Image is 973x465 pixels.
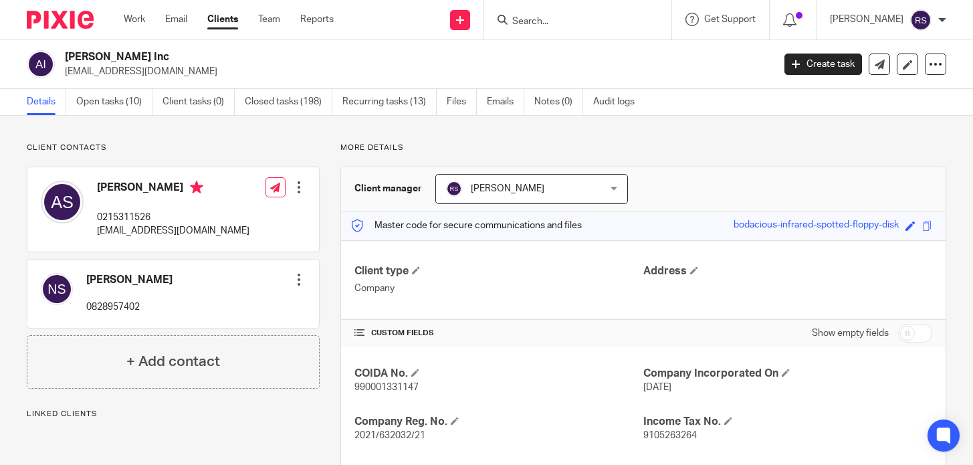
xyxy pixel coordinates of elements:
h4: COIDA No. [354,367,643,381]
p: Master code for secure communications and files [351,219,582,232]
span: 2021/632032/21 [354,431,425,440]
p: More details [340,143,946,153]
a: Recurring tasks (13) [342,89,437,115]
i: Primary [190,181,203,194]
a: Emails [487,89,524,115]
p: 0828957402 [86,300,173,314]
p: Client contacts [27,143,320,153]
a: Details [27,89,66,115]
img: svg%3E [446,181,462,197]
h4: Client type [354,264,643,278]
span: Get Support [704,15,756,24]
a: Email [165,13,187,26]
a: Open tasks (10) [76,89,152,115]
h4: Company Reg. No. [354,415,643,429]
label: Show empty fields [812,327,889,340]
a: Reports [300,13,334,26]
a: Team [258,13,280,26]
h4: + Add contact [126,351,220,372]
div: bodacious-infrared-spotted-floppy-disk [734,218,899,234]
a: Files [447,89,477,115]
input: Search [511,16,631,28]
p: Linked clients [27,409,320,420]
p: Company [354,282,643,295]
a: Work [124,13,145,26]
img: Pixie [27,11,94,29]
a: Client tasks (0) [163,89,235,115]
h4: CUSTOM FIELDS [354,328,643,339]
h4: [PERSON_NAME] [86,273,173,287]
p: 0215311526 [97,211,249,224]
span: [DATE] [643,383,671,392]
h4: Address [643,264,932,278]
img: svg%3E [910,9,932,31]
span: [PERSON_NAME] [471,184,544,193]
a: Create task [784,54,862,75]
h4: [PERSON_NAME] [97,181,249,197]
h2: [PERSON_NAME] Inc [65,50,625,64]
p: [PERSON_NAME] [830,13,903,26]
a: Clients [207,13,238,26]
a: Audit logs [593,89,645,115]
h4: Income Tax No. [643,415,932,429]
span: 9105263264 [643,431,697,440]
a: Notes (0) [534,89,583,115]
h3: Client manager [354,182,422,195]
img: svg%3E [41,181,84,223]
span: 990001331147 [354,383,419,392]
p: [EMAIL_ADDRESS][DOMAIN_NAME] [97,224,249,238]
img: svg%3E [41,273,73,305]
a: Closed tasks (198) [245,89,332,115]
p: [EMAIL_ADDRESS][DOMAIN_NAME] [65,65,764,78]
h4: Company Incorporated On [643,367,932,381]
img: svg%3E [27,50,55,78]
